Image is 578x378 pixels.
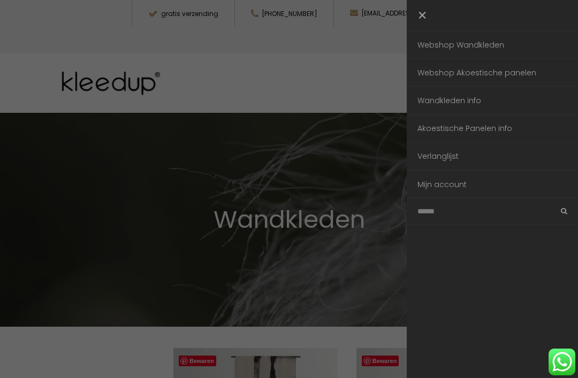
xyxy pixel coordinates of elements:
a: Verlanglijst [407,143,578,170]
a: Akoestische Panelen info [407,115,578,142]
a: Webshop Wandkleden [407,31,578,58]
button: Submit search [551,203,567,219]
input: Search [407,198,578,224]
a: Webshop Akoestische panelen [407,59,578,86]
a: Mijn account [407,171,578,198]
a: Wandkleden info [407,87,578,114]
